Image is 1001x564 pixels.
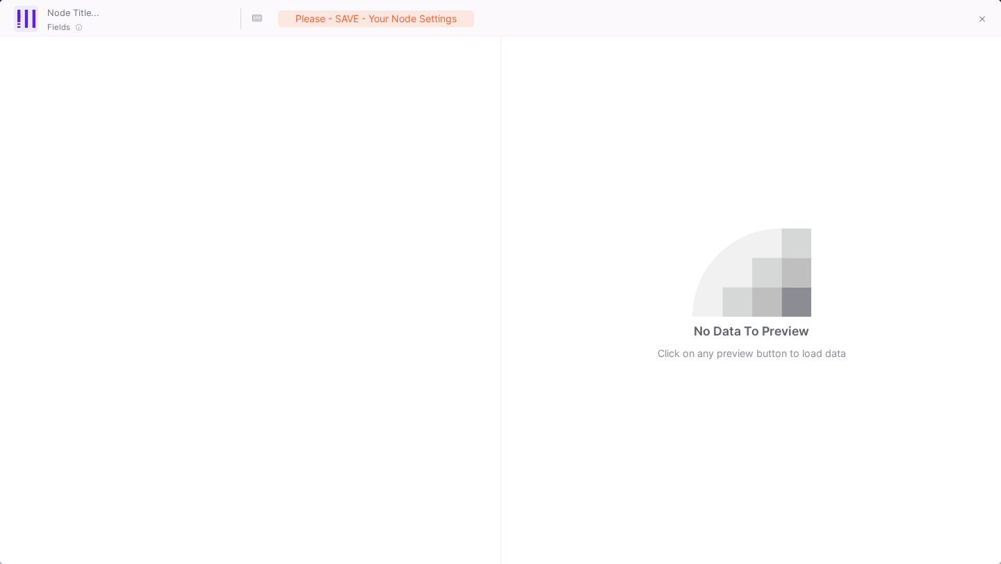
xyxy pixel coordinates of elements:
img: fields-ui.svg [17,10,35,28]
input: Node Title... [44,3,238,21]
div: Please - SAVE - your node settings [278,10,474,27]
span: Fields [47,22,70,33]
div: No Data To Preview [694,322,809,340]
img: no-data.svg [692,229,811,317]
div: Click on any preview button to load data [658,346,846,361]
button: Hotkeys List [243,5,271,33]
